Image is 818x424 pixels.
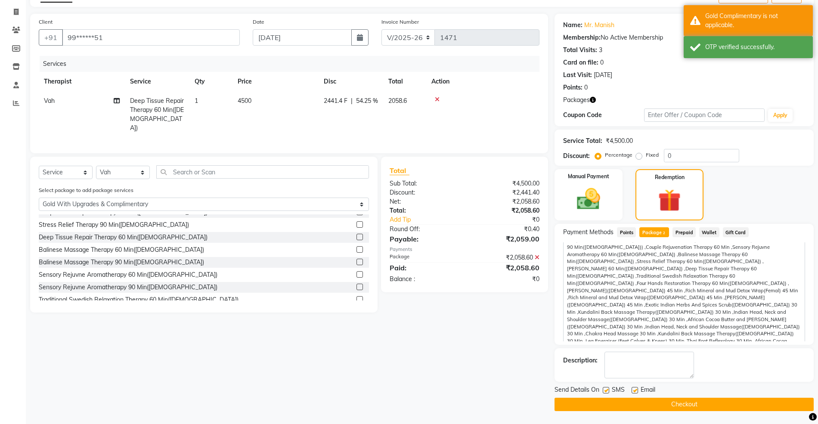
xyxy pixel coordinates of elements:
[617,227,636,237] span: Points
[465,253,546,262] div: ₹2,058.60
[563,136,602,145] div: Service Total:
[723,227,749,237] span: Gift Card
[563,33,601,42] div: Membership:
[644,108,765,122] input: Enter Offer / Coupon Code
[388,97,407,105] span: 2058.6
[383,197,465,206] div: Net:
[567,324,800,337] span: Indian Head, Neck and Shoulder Massage([DEMOGRAPHIC_DATA]) 30 Min ,
[578,309,734,315] span: Kundalini Back Massage Therapy([DEMOGRAPHIC_DATA]) 30 Min ,
[39,295,239,304] div: Traditional Swedish Relaxation Therapy 60 Min([DEMOGRAPHIC_DATA])
[687,338,755,344] span: Thai Foot Reflexology 30 Min ,
[555,398,814,411] button: Checkout
[253,18,264,26] label: Date
[383,253,465,262] div: Package
[567,288,685,294] span: [PERSON_NAME]([DEMOGRAPHIC_DATA]) 45 Min ,
[383,179,465,188] div: Sub Total:
[567,302,797,315] span: Exotic Indian Herbs And Spices Scrub([DEMOGRAPHIC_DATA]) 30 Min ,
[563,46,597,55] div: Total Visits:
[584,21,614,30] a: Mr. Manish
[39,270,217,279] div: Sensory Rejuvne Aromatherapy 60 Min([DEMOGRAPHIC_DATA])
[40,56,546,72] div: Services
[465,197,546,206] div: ₹2,058.60
[567,316,787,330] span: African Cocoa Butter and [PERSON_NAME]([DEMOGRAPHIC_DATA]) 30 Min ,
[563,33,805,42] div: No Active Membership
[639,227,669,237] span: Package
[390,166,409,175] span: Total
[605,151,632,159] label: Percentage
[156,165,369,179] input: Search or Scan
[39,220,189,229] div: Stress Relief Therapy 90 Min([DEMOGRAPHIC_DATA])
[465,275,546,284] div: ₹0
[478,215,546,224] div: ₹0
[383,215,478,224] a: Add Tip
[584,83,588,92] div: 0
[381,18,419,26] label: Invoice Number
[383,234,465,244] div: Payable:
[563,152,590,161] div: Discount:
[651,186,688,214] img: _gift.svg
[646,151,659,159] label: Fixed
[563,83,583,92] div: Points:
[563,356,598,365] div: Description:
[768,109,793,122] button: Apply
[319,72,383,91] th: Disc
[662,231,666,236] span: 2
[600,58,604,67] div: 0
[563,21,583,30] div: Name:
[606,136,633,145] div: ₹4,500.00
[465,188,546,197] div: ₹2,441.40
[189,72,232,91] th: Qty
[705,12,806,30] div: Gold Complimentary is not applicable.
[39,233,208,242] div: Deep Tissue Repair Therapy 60 Min([DEMOGRAPHIC_DATA])
[563,71,592,80] div: Last Visit:
[567,244,770,257] span: Sensory Rejuvne Aromatherapy 60 Min([DEMOGRAPHIC_DATA]) ,
[195,97,198,105] span: 1
[39,186,133,194] label: Select package to add package services
[567,309,786,322] span: Indian Head, Neck and Shoulder Massage([DEMOGRAPHIC_DATA]) 30 Min ,
[383,188,465,197] div: Discount:
[324,96,347,105] span: 2441.4 F
[705,43,806,52] div: OTP verified successfully.
[570,186,607,213] img: _cash.svg
[646,244,732,250] span: Couple Rejuvenation Therapy 60 Min ,
[641,385,655,396] span: Email
[390,246,539,253] div: Payments
[637,280,789,286] span: Four Hands Restoration Therapy 60 Min([DEMOGRAPHIC_DATA]) ,
[39,245,204,254] div: Balinese Massage Therapy 60 Min([DEMOGRAPHIC_DATA])
[44,97,55,105] span: Vah
[563,58,598,67] div: Card on file:
[655,173,685,181] label: Redemption
[672,227,696,237] span: Prepaid
[568,294,725,300] span: Rich Mineral and Mud Detox Wrap([DEMOGRAPHIC_DATA]) 45 Min ,
[39,258,204,267] div: Balinese Massage Therapy 90 Min([DEMOGRAPHIC_DATA])
[699,227,719,237] span: Wallet
[465,234,546,244] div: ₹2,059.00
[383,263,465,273] div: Paid:
[567,273,735,286] span: Traditional Swedish Relaxation Therapy 60 Min([DEMOGRAPHIC_DATA]) ,
[567,251,748,265] span: Balinese Massage Therapy 60 Min([DEMOGRAPHIC_DATA]) ,
[637,258,764,264] span: Stress Relief Therapy 60 Min([DEMOGRAPHIC_DATA]) ,
[563,111,644,120] div: Coupon Code
[465,179,546,188] div: ₹4,500.00
[130,97,184,132] span: Deep Tissue Repair Therapy 60 Min([DEMOGRAPHIC_DATA])
[125,72,189,91] th: Service
[599,46,602,55] div: 3
[356,96,378,105] span: 54.25 %
[465,263,546,273] div: ₹2,058.60
[383,275,465,284] div: Balance :
[594,71,612,80] div: [DATE]
[567,237,795,250] span: [PERSON_NAME] 90 Min([DEMOGRAPHIC_DATA])) ,
[426,72,539,91] th: Action
[383,225,465,234] div: Round Off:
[586,338,687,344] span: Leg Energiser (Feet Calves & Knees) 30 Min ,
[238,97,251,105] span: 4500
[567,331,794,344] span: Kundalini Back Massage Therapy([DEMOGRAPHIC_DATA]) 30 Min ,
[39,29,63,46] button: +91
[62,29,240,46] input: Search by Name/Mobile/Email/Code
[232,72,319,91] th: Price
[39,283,217,292] div: Sensory Rejuvne Aromatherapy 90 Min([DEMOGRAPHIC_DATA])
[563,96,590,105] span: Packages
[586,331,658,337] span: Chakra Head Massage 30 Min ,
[567,288,798,301] span: Rich Mineral and Mud Detox Wrap(Femal) 45 Min ,
[612,385,625,396] span: SMS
